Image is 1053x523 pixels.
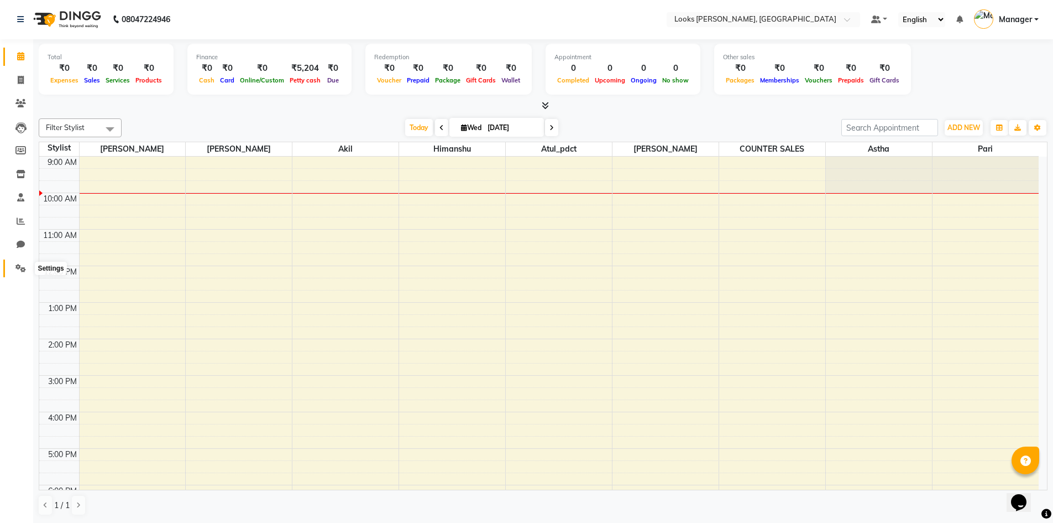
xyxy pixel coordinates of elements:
[432,62,463,75] div: ₹0
[404,62,432,75] div: ₹0
[324,76,342,84] span: Due
[592,76,628,84] span: Upcoming
[41,193,79,205] div: 10:00 AM
[80,142,186,156] span: [PERSON_NAME]
[499,76,523,84] span: Wallet
[48,62,81,75] div: ₹0
[41,230,79,241] div: 11:00 AM
[54,500,70,511] span: 1 / 1
[45,157,79,168] div: 9:00 AM
[196,62,217,75] div: ₹0
[46,303,79,314] div: 1:00 PM
[374,76,404,84] span: Voucher
[81,62,103,75] div: ₹0
[48,53,165,62] div: Total
[292,142,399,156] span: Akil
[81,76,103,84] span: Sales
[458,123,484,132] span: Wed
[186,142,292,156] span: [PERSON_NAME]
[323,62,343,75] div: ₹0
[374,53,523,62] div: Redemption
[463,62,499,75] div: ₹0
[46,412,79,424] div: 4:00 PM
[757,62,802,75] div: ₹0
[1007,479,1042,512] iframe: chat widget
[287,76,323,84] span: Petty cash
[802,62,835,75] div: ₹0
[133,62,165,75] div: ₹0
[628,76,659,84] span: Ongoing
[374,62,404,75] div: ₹0
[592,62,628,75] div: 0
[404,76,432,84] span: Prepaid
[554,76,592,84] span: Completed
[999,14,1032,25] span: Manager
[802,76,835,84] span: Vouchers
[122,4,170,35] b: 08047224946
[835,62,867,75] div: ₹0
[46,449,79,460] div: 5:00 PM
[287,62,323,75] div: ₹5,204
[399,142,505,156] span: Himanshu
[867,76,902,84] span: Gift Cards
[554,53,691,62] div: Appointment
[133,76,165,84] span: Products
[499,62,523,75] div: ₹0
[103,62,133,75] div: ₹0
[723,62,757,75] div: ₹0
[217,76,237,84] span: Card
[46,376,79,387] div: 3:00 PM
[46,485,79,497] div: 6:00 PM
[196,76,217,84] span: Cash
[723,53,902,62] div: Other sales
[46,123,85,132] span: Filter Stylist
[506,142,612,156] span: Atul_pdct
[659,76,691,84] span: No show
[554,62,592,75] div: 0
[841,119,938,136] input: Search Appointment
[932,142,1039,156] span: Pari
[35,262,66,275] div: Settings
[835,76,867,84] span: Prepaids
[757,76,802,84] span: Memberships
[947,123,980,132] span: ADD NEW
[405,119,433,136] span: Today
[867,62,902,75] div: ₹0
[719,142,825,156] span: COUNTER SALES
[28,4,104,35] img: logo
[237,76,287,84] span: Online/Custom
[659,62,691,75] div: 0
[217,62,237,75] div: ₹0
[723,76,757,84] span: Packages
[974,9,993,29] img: Manager
[484,120,539,136] input: 2025-09-03
[196,53,343,62] div: Finance
[463,76,499,84] span: Gift Cards
[826,142,932,156] span: Astha
[237,62,287,75] div: ₹0
[945,120,983,136] button: ADD NEW
[628,62,659,75] div: 0
[46,339,79,351] div: 2:00 PM
[39,142,79,154] div: Stylist
[612,142,719,156] span: [PERSON_NAME]
[432,76,463,84] span: Package
[103,76,133,84] span: Services
[48,76,81,84] span: Expenses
